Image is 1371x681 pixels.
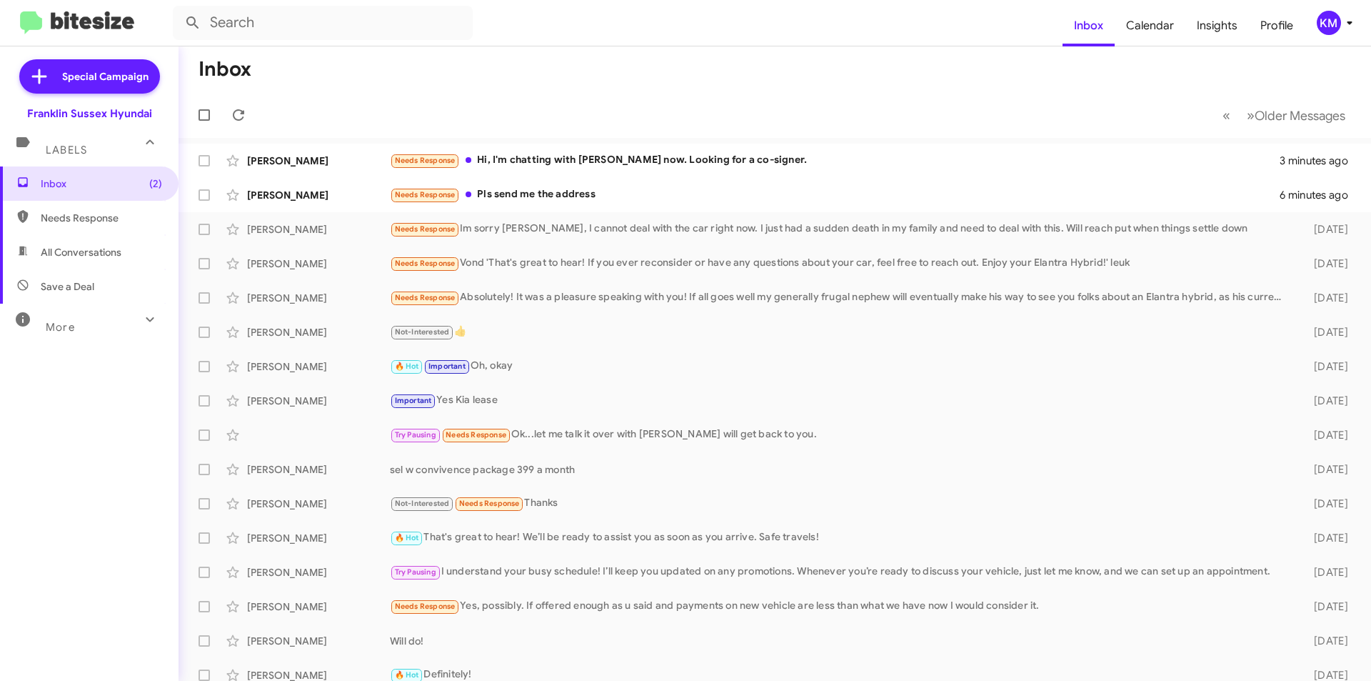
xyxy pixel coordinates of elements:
div: [PERSON_NAME] [247,291,390,305]
div: KM [1317,11,1341,35]
div: [DATE] [1291,394,1360,408]
div: Vond 'That's great to hear! If you ever reconsider or have any questions about your car, feel fre... [390,255,1291,272]
div: [DATE] [1291,565,1360,580]
button: KM [1305,11,1355,35]
div: Ok...let me talk it over with [PERSON_NAME] will get back to you. [390,427,1291,443]
div: 👍 [390,324,1291,340]
span: 🔥 Hot [395,362,419,371]
span: (2) [149,177,162,191]
span: Needs Response [446,430,506,439]
span: Try Pausing [395,567,436,577]
button: Previous [1214,101,1239,130]
span: More [46,321,75,334]
div: [PERSON_NAME] [247,394,390,408]
div: [PERSON_NAME] [247,634,390,648]
div: Absolutely! It was a pleasure speaking with you! If all goes well my generally frugal nephew will... [390,289,1291,306]
span: Inbox [41,177,162,191]
span: » [1247,106,1255,124]
span: Save a Deal [41,279,94,294]
span: Important [428,362,466,371]
button: Next [1238,101,1354,130]
div: Thanks [390,495,1291,512]
div: [DATE] [1291,359,1360,374]
a: Profile [1249,5,1305,46]
div: [PERSON_NAME] [247,325,390,339]
div: 3 minutes ago [1280,154,1360,168]
div: Franklin Sussex Hyundai [27,106,152,121]
div: Oh, okay [390,358,1291,374]
h1: Inbox [199,58,251,81]
div: Hi, I'm chatting with [PERSON_NAME] now. Looking for a co-signer. [390,152,1280,169]
div: [PERSON_NAME] [247,188,390,202]
div: [PERSON_NAME] [247,154,390,168]
span: Not-Interested [395,327,450,337]
span: Needs Response [395,224,456,234]
div: Im sorry [PERSON_NAME], I cannot deal with the car right now. I just had a sudden death in my fam... [390,221,1291,237]
span: Try Pausing [395,430,436,439]
div: [PERSON_NAME] [247,257,390,271]
span: Needs Response [41,211,162,225]
span: Older Messages [1255,108,1345,124]
div: Will do! [390,634,1291,648]
div: [DATE] [1291,222,1360,237]
span: 🔥 Hot [395,670,419,680]
div: [PERSON_NAME] [247,462,390,477]
div: [DATE] [1291,325,1360,339]
span: Needs Response [395,190,456,199]
div: [PERSON_NAME] [247,531,390,545]
nav: Page navigation example [1215,101,1354,130]
div: [PERSON_NAME] [247,222,390,237]
div: [PERSON_NAME] [247,565,390,580]
div: [DATE] [1291,600,1360,614]
span: « [1222,106,1230,124]
input: Search [173,6,473,40]
a: Inbox [1063,5,1115,46]
div: Pls send me the address [390,187,1280,203]
span: Not-Interested [395,499,450,508]
div: [DATE] [1291,497,1360,511]
span: Needs Response [395,156,456,165]
div: [DATE] [1291,531,1360,545]
div: Yes Kia lease [390,392,1291,409]
div: 6 minutes ago [1280,188,1360,202]
div: [PERSON_NAME] [247,497,390,511]
div: [DATE] [1291,291,1360,305]
span: Labels [46,144,87,156]
span: Needs Response [459,499,520,508]
span: Needs Response [395,293,456,302]
div: [PERSON_NAME] [247,600,390,614]
div: Yes, possibly. If offered enough as u said and payments on new vehicle are less than what we have... [390,598,1291,615]
span: Special Campaign [62,69,149,84]
div: That's great to hear! We’ll be ready to assist you as soon as you arrive. Safe travels! [390,530,1291,546]
span: All Conversations [41,245,121,259]
div: [PERSON_NAME] [247,359,390,374]
div: [DATE] [1291,257,1360,271]
span: 🔥 Hot [395,533,419,542]
a: Special Campaign [19,59,160,94]
div: [DATE] [1291,634,1360,648]
span: Needs Response [395,259,456,268]
div: [DATE] [1291,428,1360,442]
a: Calendar [1115,5,1185,46]
span: Important [395,396,432,405]
div: I understand your busy schedule! I’ll keep you updated on any promotions. Whenever you’re ready t... [390,564,1291,580]
div: sel w convivence package 399 a month [390,462,1291,477]
a: Insights [1185,5,1249,46]
div: [DATE] [1291,462,1360,477]
span: Needs Response [395,602,456,611]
